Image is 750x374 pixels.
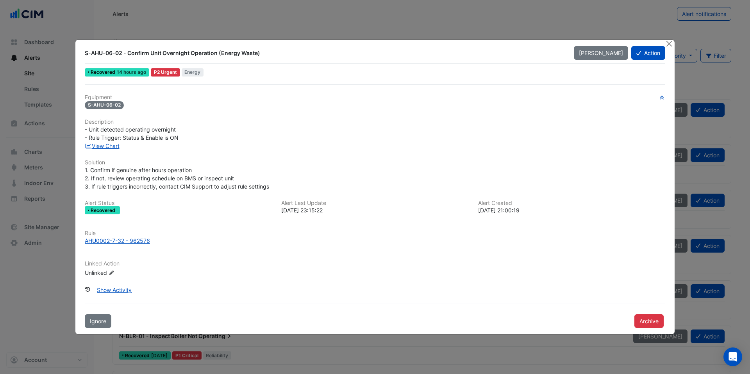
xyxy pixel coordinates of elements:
h6: Description [85,119,665,125]
button: Archive [634,314,664,328]
button: Ignore [85,314,111,328]
button: [PERSON_NAME] [574,46,628,60]
button: Action [631,46,665,60]
div: [DATE] 21:00:19 [478,206,665,214]
div: S-AHU-06-02 - Confirm Unit Overnight Operation (Energy Waste) [85,49,564,57]
button: Close [665,40,673,48]
span: Recovered [91,70,117,75]
span: 1. Confirm if genuine after hours operation 2. If not, review operating schedule on BMS or inspec... [85,167,269,190]
h6: Equipment [85,94,665,101]
h6: Alert Last Update [281,200,468,207]
h6: Rule [85,230,665,237]
button: Show Activity [92,283,137,297]
span: Mon 22-Sep-2025 23:15 AEST [117,69,146,75]
h6: Alert Created [478,200,665,207]
h6: Linked Action [85,260,665,267]
div: Unlinked [85,269,179,277]
div: AHU0002-7-32 - 962576 [85,237,150,245]
span: - Unit detected operating overnight - Rule Trigger: Status & Enable is ON [85,126,179,141]
div: [DATE] 23:15:22 [281,206,468,214]
a: AHU0002-7-32 - 962576 [85,237,665,245]
div: Open Intercom Messenger [723,347,742,366]
fa-icon: Edit Linked Action [109,270,114,276]
h6: Solution [85,159,665,166]
span: S-AHU-06-02 [85,101,124,109]
div: P2 Urgent [151,68,180,77]
span: Energy [182,68,204,77]
h6: Alert Status [85,200,272,207]
span: [PERSON_NAME] [579,50,623,56]
span: Ignore [90,318,106,324]
a: View Chart [85,142,120,149]
span: Recovered [91,208,117,213]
